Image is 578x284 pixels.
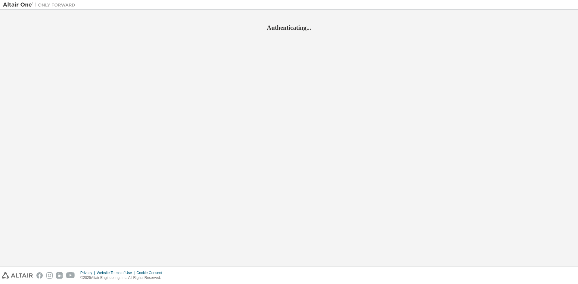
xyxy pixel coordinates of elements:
[136,270,166,275] div: Cookie Consent
[80,275,166,280] p: © 2025 Altair Engineering, Inc. All Rights Reserved.
[36,272,43,279] img: facebook.svg
[2,272,33,279] img: altair_logo.svg
[97,270,136,275] div: Website Terms of Use
[66,272,75,279] img: youtube.svg
[3,2,78,8] img: Altair One
[3,24,575,32] h2: Authenticating...
[46,272,53,279] img: instagram.svg
[56,272,63,279] img: linkedin.svg
[80,270,97,275] div: Privacy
